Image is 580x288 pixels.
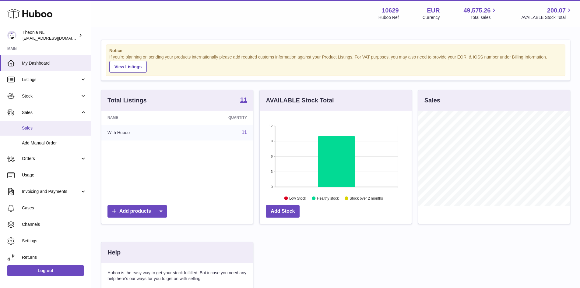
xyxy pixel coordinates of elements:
div: Huboo Ref [378,15,399,20]
text: 3 [271,170,273,173]
span: Orders [22,156,80,162]
a: Log out [7,265,84,276]
span: Settings [22,238,86,244]
span: Sales [22,125,86,131]
div: Currency [423,15,440,20]
span: [EMAIL_ADDRESS][DOMAIN_NAME] [23,36,90,41]
span: Add Manual Order [22,140,86,146]
span: Channels [22,222,86,227]
a: 49,575.26 Total sales [463,6,497,20]
a: Add Stock [266,205,300,218]
div: Theonia NL [23,30,77,41]
span: Listings [22,77,80,83]
span: Returns [22,254,86,260]
text: Healthy stock [317,196,339,200]
h3: AVAILABLE Stock Total [266,96,334,105]
h3: Total Listings [107,96,147,105]
h3: Sales [424,96,440,105]
span: Invoicing and Payments [22,189,80,194]
span: Total sales [470,15,497,20]
a: Add products [107,205,167,218]
th: Name [101,111,181,125]
text: 12 [269,124,273,128]
strong: Notice [109,48,562,54]
strong: 10629 [382,6,399,15]
a: 11 [240,97,247,104]
td: With Huboo [101,125,181,140]
th: Quantity [181,111,253,125]
a: View Listings [109,61,147,73]
h3: Help [107,248,121,257]
span: Usage [22,172,86,178]
a: 11 [242,130,247,135]
text: Low Stock [289,196,306,200]
text: Stock over 2 months [350,196,383,200]
span: Stock [22,93,80,99]
span: Cases [22,205,86,211]
p: Huboo is the easy way to get your stock fulfilled. But incase you need any help here's our ways f... [107,270,247,282]
a: 200.07 AVAILABLE Stock Total [521,6,573,20]
strong: 11 [240,97,247,103]
text: 9 [271,139,273,143]
span: 200.07 [547,6,566,15]
strong: EUR [427,6,440,15]
div: If you're planning on sending your products internationally please add required customs informati... [109,54,562,73]
span: My Dashboard [22,60,86,66]
span: Sales [22,110,80,116]
span: 49,575.26 [463,6,490,15]
span: AVAILABLE Stock Total [521,15,573,20]
text: 0 [271,185,273,189]
img: info@wholesomegoods.eu [7,31,16,40]
text: 6 [271,155,273,158]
